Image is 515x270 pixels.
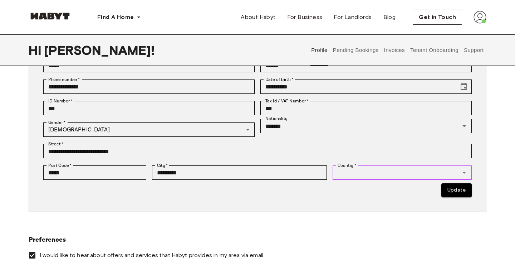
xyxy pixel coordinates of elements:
[97,13,134,21] span: Find A Home
[29,43,44,58] span: Hi
[383,34,406,66] button: Invoices
[310,34,329,66] button: Profile
[48,162,72,169] label: Post Code
[287,13,323,21] span: For Business
[48,98,72,104] label: ID Number
[29,13,72,20] img: Habyt
[265,98,308,104] label: Tax Id / VAT Number
[157,162,168,169] label: City
[40,251,264,259] span: I would like to hear about offers and services that Habyt provides in my area via email.
[92,10,147,24] button: Find A Home
[459,168,469,178] button: Open
[413,10,462,25] button: Get in Touch
[48,76,80,83] label: Phone number
[441,183,472,197] button: Update
[44,43,154,58] span: [PERSON_NAME] !
[309,34,486,66] div: user profile tabs
[463,34,485,66] button: Support
[241,13,275,21] span: About Habyt
[281,10,328,24] a: For Business
[457,79,471,94] button: Choose date, selected date is Oct 4, 2001
[332,34,379,66] button: Pending Bookings
[265,116,288,122] label: Nationality
[474,11,486,24] img: avatar
[48,141,63,147] label: Street
[419,13,456,21] span: Get in Touch
[378,10,402,24] a: Blog
[409,34,460,66] button: Tenant Onboarding
[43,122,255,137] div: [DEMOGRAPHIC_DATA]
[338,162,356,169] label: Country
[235,10,281,24] a: About Habyt
[459,121,469,131] button: Open
[29,235,486,245] h6: Preferences
[328,10,377,24] a: For Landlords
[48,119,65,126] label: Gender
[334,13,372,21] span: For Landlords
[383,13,396,21] span: Blog
[265,76,293,83] label: Date of birth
